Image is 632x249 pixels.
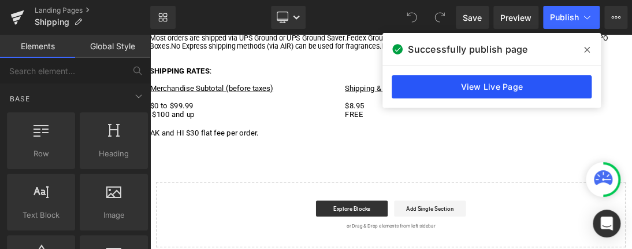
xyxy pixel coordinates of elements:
[35,17,69,27] span: Shipping
[3,109,65,122] span: $100 and up
[604,6,627,29] button: More
[9,93,31,104] span: Base
[75,35,150,58] a: Global Style
[428,6,451,29] button: Redo
[392,75,592,98] a: View Live Page
[400,6,423,29] button: Undo
[283,71,405,84] span: Shipping & Handling Fee
[1,71,179,84] span: Merchandise Subtotal (before taxes)
[550,13,579,22] span: Publish
[10,148,72,160] span: Row
[408,42,527,56] span: Successfully publish page
[31,10,336,23] span: No Express shipping methods (via AIR) can be used for fragrances.
[83,148,144,160] span: Heading
[283,109,309,122] span: FREE
[336,10,585,23] span: Please allow 5 to 10 business days for orders to arrive.
[83,209,144,221] span: Image
[150,6,176,29] a: New Library
[500,12,531,24] span: Preview
[463,12,482,24] span: Save
[593,210,620,237] div: Open Intercom Messenger
[543,6,600,29] button: Publish
[10,209,72,221] span: Text Block
[1,136,158,149] span: AK and HI $30 flat fee per order.
[35,6,150,15] a: Landing Pages
[493,6,538,29] a: Preview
